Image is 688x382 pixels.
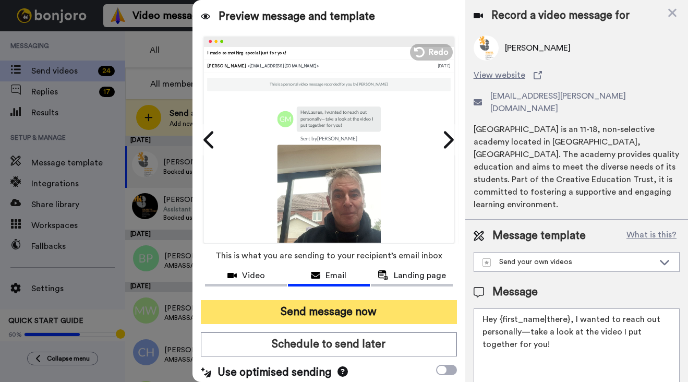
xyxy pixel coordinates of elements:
[16,21,193,56] div: message notification from Amy, 6w ago. Hi Graham, We hope you and your customers have been having...
[474,123,680,211] div: [GEOGRAPHIC_DATA] is an 11-18, non-selective academy located in [GEOGRAPHIC_DATA], [GEOGRAPHIC_DA...
[215,244,442,267] span: This is what you are sending to your recipient’s email inbox
[394,269,446,282] span: Landing page
[23,30,40,47] img: Profile image for Amy
[300,109,377,128] p: Hey Lauren , I wanted to reach out personally—take a look at the video I put together for you!
[277,132,380,145] td: Sent by [PERSON_NAME]
[218,365,331,380] span: Use optimised sending
[201,332,456,356] button: Schedule to send later
[277,111,293,127] img: gm.png
[492,228,586,244] span: Message template
[45,39,158,49] p: Message from Amy, sent 6w ago
[438,63,451,69] div: [DATE]
[201,300,456,324] button: Send message now
[482,258,491,267] img: demo-template.svg
[490,90,680,115] span: [EMAIL_ADDRESS][PERSON_NAME][DOMAIN_NAME]
[45,29,158,214] span: Hi [PERSON_NAME], We hope you and your customers have been having a great time with [PERSON_NAME]...
[325,269,346,282] span: Email
[492,284,538,300] span: Message
[242,269,265,282] span: Video
[277,145,380,248] img: 9k=
[207,63,438,69] div: [PERSON_NAME]
[482,257,654,267] div: Send your own videos
[270,82,388,87] p: This is a personal video message recorded for you by [PERSON_NAME]
[474,69,680,81] a: View website
[623,228,680,244] button: What is this?
[474,69,525,81] span: View website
